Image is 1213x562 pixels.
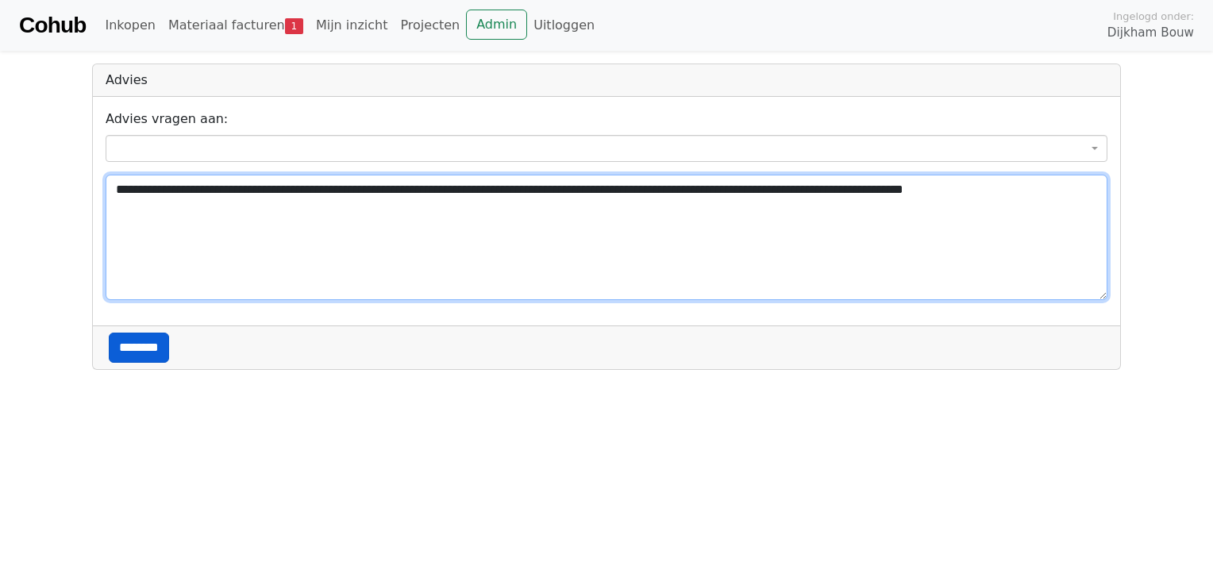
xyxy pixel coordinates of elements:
div: Advies [93,64,1120,97]
a: Admin [466,10,527,40]
a: Inkopen [98,10,161,41]
span: Dijkham Bouw [1107,24,1194,42]
a: Uitloggen [527,10,601,41]
label: Advies vragen aan: [106,110,228,129]
span: 1 [285,18,303,34]
a: Projecten [394,10,466,41]
a: Mijn inzicht [310,10,395,41]
span: Ingelogd onder: [1113,9,1194,24]
a: Cohub [19,6,86,44]
a: Materiaal facturen1 [162,10,310,41]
